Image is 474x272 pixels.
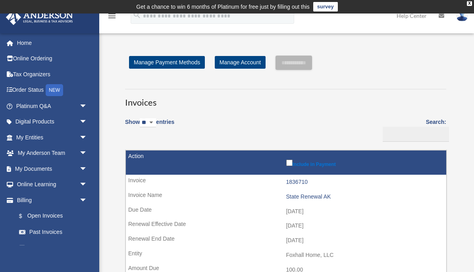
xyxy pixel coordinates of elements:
[125,89,446,109] h3: Invoices
[107,11,117,21] i: menu
[126,204,446,219] td: [DATE]
[79,145,95,162] span: arrow_drop_down
[11,240,95,256] a: Manage Payments
[6,51,99,67] a: Online Ordering
[6,177,99,193] a: Online Learningarrow_drop_down
[4,10,75,25] img: Anderson Advisors Platinum Portal
[79,192,95,208] span: arrow_drop_down
[380,117,446,142] label: Search:
[11,224,95,240] a: Past Invoices
[6,161,99,177] a: My Documentsarrow_drop_down
[126,248,446,263] td: Foxhall Home, LLC
[313,2,338,12] a: survey
[11,208,91,224] a: $Open Invoices
[79,114,95,130] span: arrow_drop_down
[136,2,310,12] div: Get a chance to win 6 months of Platinum for free just by filling out this
[6,66,99,82] a: Tax Organizers
[79,177,95,193] span: arrow_drop_down
[46,84,63,96] div: NEW
[383,127,449,142] input: Search:
[6,35,99,51] a: Home
[6,145,99,161] a: My Anderson Teamarrow_drop_down
[126,218,446,233] td: [DATE]
[126,233,446,248] td: [DATE]
[79,129,95,146] span: arrow_drop_down
[286,179,308,185] a: 1836710
[79,161,95,177] span: arrow_drop_down
[6,82,99,98] a: Order StatusNEW
[456,10,468,21] img: User Pic
[133,11,141,19] i: search
[140,118,156,127] select: Showentries
[6,192,95,208] a: Billingarrow_drop_down
[129,56,205,69] a: Manage Payment Methods
[286,160,293,166] input: Include in Payment
[215,56,266,69] a: Manage Account
[286,158,443,167] label: Include in Payment
[286,193,443,200] div: State Renewal AK
[6,98,99,114] a: Platinum Q&Aarrow_drop_down
[79,98,95,114] span: arrow_drop_down
[23,211,27,221] span: $
[6,114,99,130] a: Digital Productsarrow_drop_down
[107,14,117,21] a: menu
[467,1,472,6] div: close
[125,117,174,135] label: Show entries
[6,129,99,145] a: My Entitiesarrow_drop_down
